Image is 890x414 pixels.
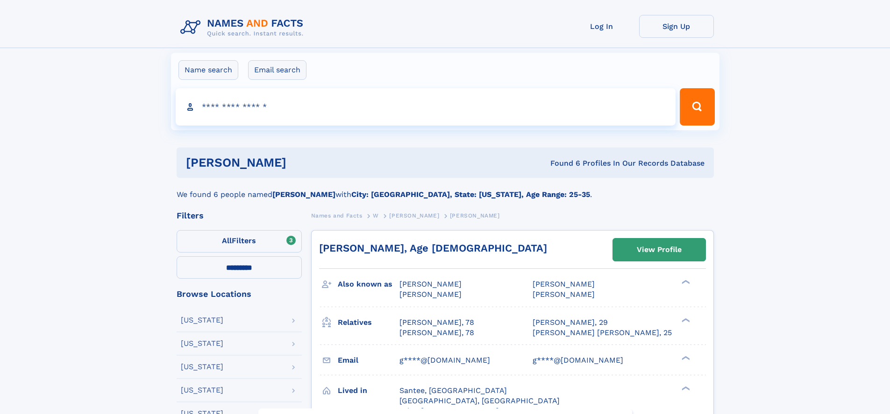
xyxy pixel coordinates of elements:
[373,210,379,221] a: W
[351,190,590,199] b: City: [GEOGRAPHIC_DATA], State: [US_STATE], Age Range: 25-35
[533,280,595,288] span: [PERSON_NAME]
[177,211,302,220] div: Filters
[564,15,639,38] a: Log In
[177,15,311,40] img: Logo Names and Facts
[222,236,232,245] span: All
[613,239,705,261] a: View Profile
[373,212,379,219] span: W
[338,315,399,330] h3: Relatives
[389,212,439,219] span: [PERSON_NAME]
[177,178,714,200] div: We found 6 people named with .
[399,386,507,395] span: Santee, [GEOGRAPHIC_DATA]
[533,290,595,299] span: [PERSON_NAME]
[311,210,363,221] a: Names and Facts
[181,386,223,394] div: [US_STATE]
[181,340,223,347] div: [US_STATE]
[679,317,691,323] div: ❯
[177,230,302,253] label: Filters
[639,15,714,38] a: Sign Up
[399,317,474,328] a: [PERSON_NAME], 78
[418,158,705,168] div: Found 6 Profiles In Our Records Database
[176,88,676,126] input: search input
[680,88,714,126] button: Search Button
[399,290,462,299] span: [PERSON_NAME]
[338,383,399,399] h3: Lived in
[399,328,474,338] a: [PERSON_NAME], 78
[319,242,547,254] a: [PERSON_NAME], Age [DEMOGRAPHIC_DATA]
[450,212,500,219] span: [PERSON_NAME]
[177,290,302,298] div: Browse Locations
[399,280,462,288] span: [PERSON_NAME]
[679,385,691,391] div: ❯
[637,239,682,260] div: View Profile
[181,316,223,324] div: [US_STATE]
[338,352,399,368] h3: Email
[181,363,223,371] div: [US_STATE]
[679,279,691,285] div: ❯
[248,60,306,80] label: Email search
[389,210,439,221] a: [PERSON_NAME]
[178,60,238,80] label: Name search
[679,355,691,361] div: ❯
[338,276,399,292] h3: Also known as
[186,157,419,168] h1: [PERSON_NAME]
[272,190,335,199] b: [PERSON_NAME]
[399,396,560,405] span: [GEOGRAPHIC_DATA], [GEOGRAPHIC_DATA]
[533,317,608,328] a: [PERSON_NAME], 29
[533,328,672,338] a: [PERSON_NAME] [PERSON_NAME], 25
